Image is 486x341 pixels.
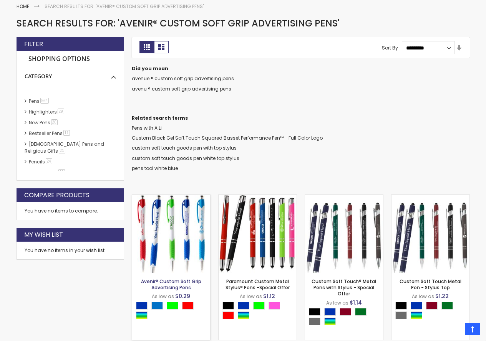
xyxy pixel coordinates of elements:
[441,302,453,310] div: Green
[269,302,280,310] div: Pink
[326,300,348,306] span: As low as
[136,302,148,310] div: Blue
[51,119,58,125] span: 20
[27,109,67,115] a: Highlighters29
[395,302,469,321] div: Select A Color
[132,195,210,273] img: Avenir® Custom Soft Grip Advertising Pens
[175,292,190,300] span: $0.29
[400,278,461,291] a: Custom Soft Touch Metal Pen - Stylus Top
[350,299,362,306] span: $1.14
[240,293,262,300] span: As low as
[324,308,336,316] div: Blue
[324,318,336,325] div: Assorted
[25,51,116,68] strong: Shopping Options
[25,247,116,254] div: You have no items in your wish list.
[411,311,422,319] div: Assorted
[395,302,407,310] div: Black
[136,311,148,319] div: Assorted
[309,308,320,316] div: Black
[305,194,383,201] a: Custom Soft Touch® Metal Pens with Stylus - Special Offer
[27,119,60,126] a: New Pens20
[17,202,124,220] div: You have no items to compare.
[45,3,204,10] strong: Search results for: 'Avenir® Custom Soft Grip Advertising Pens'
[151,302,163,310] div: Blue Light
[465,323,480,335] a: Top
[132,194,210,201] a: Avenir® Custom Soft Grip Advertising Pens
[27,169,68,176] a: hp-featured11
[25,67,116,80] div: Category
[17,3,29,10] a: Home
[340,308,351,316] div: Burgundy
[141,278,201,291] a: Avenir® Custom Soft Grip Advertising Pens
[219,194,297,201] a: Paramount Custom Metal Stylus® Pens -Special Offer
[435,292,449,300] span: $1.22
[222,302,234,310] div: Black
[226,278,290,291] a: Paramount Custom Metal Stylus® Pens -Special Offer
[59,148,65,153] span: 21
[426,302,438,310] div: Burgundy
[411,302,422,310] div: Blue
[222,302,297,321] div: Select A Color
[139,41,154,53] strong: Grid
[182,302,194,310] div: Red
[132,125,162,131] a: Pens with A Li
[253,302,265,310] div: Lime Green
[24,40,43,48] strong: Filter
[132,75,234,82] a: avenue ® custom soft grip advertising pens
[395,311,407,319] div: Grey
[132,155,239,161] a: custom soft touch goods pen white top stylus
[17,17,340,30] span: Search results for: 'Avenir® Custom Soft Grip Advertising Pens'
[309,308,383,327] div: Select A Color
[152,293,174,300] span: As low as
[136,302,210,321] div: Select A Color
[132,115,470,121] dt: Related search terms
[391,195,469,273] img: Custom Soft Touch Metal Pen - Stylus Top
[305,195,383,273] img: Custom Soft Touch® Metal Pens with Stylus - Special Offer
[46,158,52,164] span: 24
[24,191,90,199] strong: Compare Products
[132,145,237,151] a: custom soft touch goods pen with top stylus
[132,66,470,72] dt: Did you mean
[391,194,469,201] a: Custom Soft Touch Metal Pen - Stylus Top
[238,302,249,310] div: Blue
[312,278,376,297] a: Custom Soft Touch® Metal Pens with Stylus - Special Offer
[382,44,398,51] label: Sort By
[40,98,49,104] span: 564
[355,308,367,316] div: Green
[263,292,275,300] span: $1.12
[27,158,55,165] a: Pencils24
[132,135,323,141] a: Custom Black Gel Soft Touch Squared Basset Performance Pen™ - Full Color Logo
[238,311,249,319] div: Assorted
[132,165,178,171] a: pens tool white blue
[167,302,178,310] div: Lime Green
[63,130,70,136] span: 11
[58,109,64,114] span: 29
[219,195,297,273] img: Paramount Custom Metal Stylus® Pens -Special Offer
[132,86,231,92] a: avenu ® custom soft grip advertising pens
[222,311,234,319] div: Red
[412,293,434,300] span: As low as
[309,318,320,325] div: Grey
[27,130,73,137] a: Bestseller Pens11
[27,98,52,104] a: Pens564
[24,231,63,239] strong: My Wish List
[58,169,65,175] span: 11
[25,141,104,154] a: [DEMOGRAPHIC_DATA] Pens and Religious Gifts21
